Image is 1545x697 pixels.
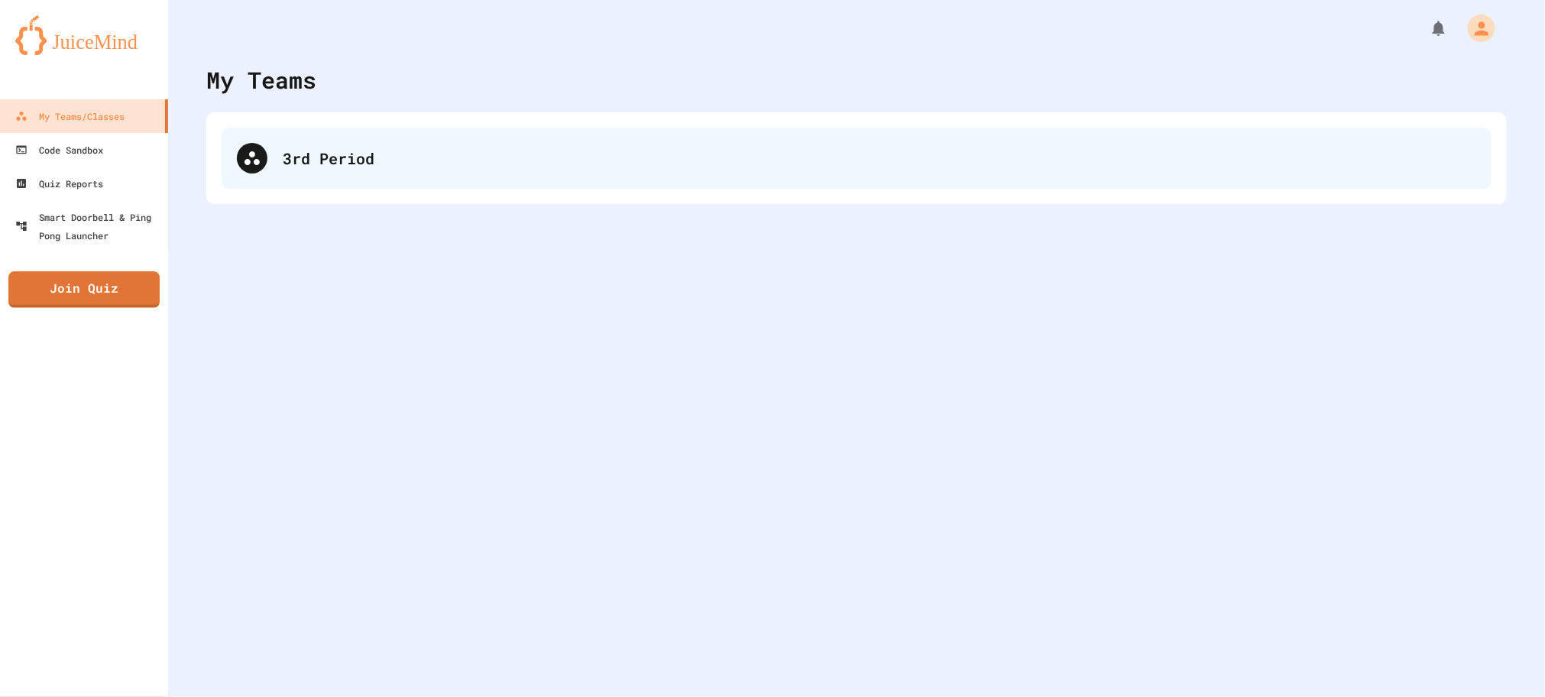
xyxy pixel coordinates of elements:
[15,208,162,245] div: Smart Doorbell & Ping Pong Launcher
[8,271,160,308] a: Join Quiz
[15,174,103,193] div: Quiz Reports
[15,15,153,55] img: logo-orange.svg
[15,107,125,125] div: My Teams/Classes
[222,128,1492,189] div: 3rd Period
[206,63,316,97] div: My Teams
[1452,11,1499,46] div: My Account
[1401,15,1452,41] div: My Notifications
[15,141,103,159] div: Code Sandbox
[283,147,1476,170] div: 3rd Period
